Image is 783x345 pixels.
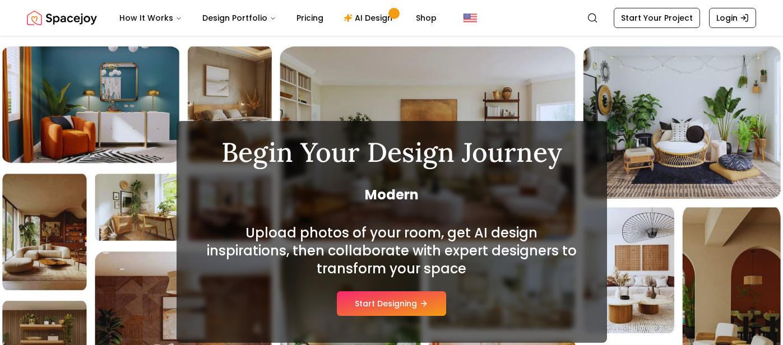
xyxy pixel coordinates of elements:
a: Start Your Project [614,8,700,28]
a: Pricing [288,7,332,29]
a: Shop [407,7,446,29]
nav: Main [110,7,446,29]
h2: Upload photos of your room, get AI design inspirations, then collaborate with expert designers to... [203,224,580,278]
img: United States [464,11,477,25]
img: Spacejoy Logo [27,7,97,29]
h1: Begin Your Design Journey [203,139,580,166]
button: How It Works [110,7,191,29]
span: Modern [203,186,580,204]
a: AI Design [335,7,405,29]
a: Spacejoy [27,7,97,29]
button: Start Designing [337,291,446,316]
a: Login [709,8,756,28]
button: Design Portfolio [193,7,285,29]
